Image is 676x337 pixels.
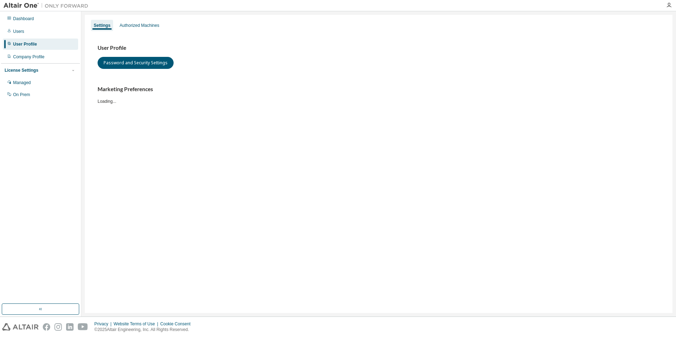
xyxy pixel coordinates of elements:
[94,327,195,333] p: © 2025 Altair Engineering, Inc. All Rights Reserved.
[13,41,37,47] div: User Profile
[13,29,24,34] div: Users
[13,92,30,97] div: On Prem
[2,323,39,331] img: altair_logo.svg
[98,86,660,104] div: Loading...
[98,45,660,52] h3: User Profile
[94,23,110,28] div: Settings
[98,86,660,93] h3: Marketing Preferences
[43,323,50,331] img: facebook.svg
[13,80,31,85] div: Managed
[120,23,159,28] div: Authorized Machines
[160,321,194,327] div: Cookie Consent
[5,67,38,73] div: License Settings
[13,54,45,60] div: Company Profile
[54,323,62,331] img: instagram.svg
[78,323,88,331] img: youtube.svg
[66,323,74,331] img: linkedin.svg
[113,321,160,327] div: Website Terms of Use
[98,57,174,69] button: Password and Security Settings
[94,321,113,327] div: Privacy
[4,2,92,9] img: Altair One
[13,16,34,22] div: Dashboard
